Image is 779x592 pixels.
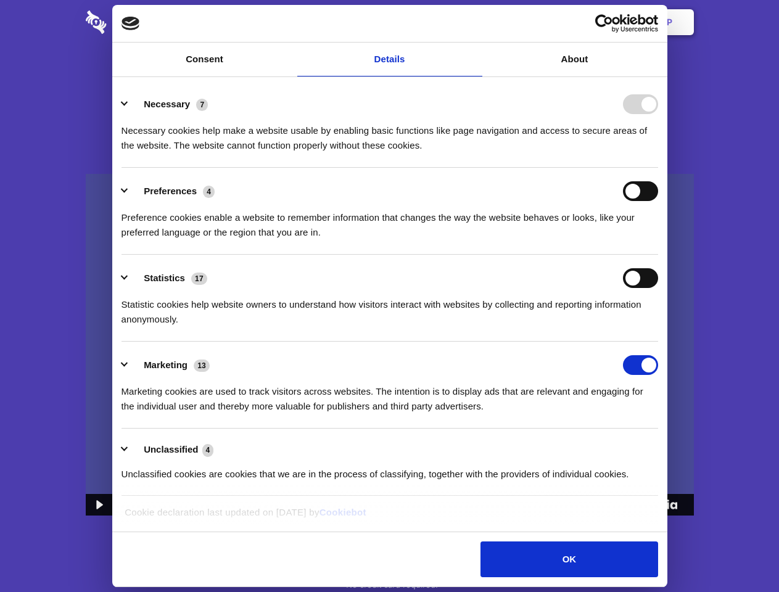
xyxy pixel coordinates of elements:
label: Preferences [144,186,197,196]
label: Marketing [144,360,188,370]
span: 4 [202,444,214,456]
div: Necessary cookies help make a website usable by enabling basic functions like page navigation and... [122,114,658,153]
img: logo-wordmark-white-trans-d4663122ce5f474addd5e946df7df03e33cb6a1c49d2221995e7729f52c070b2.svg [86,10,191,34]
h4: Auto-redaction of sensitive data, encrypted data sharing and self-destructing private chats. Shar... [86,112,694,153]
a: Cookiebot [319,507,366,517]
span: 13 [194,360,210,372]
button: Play Video [86,494,111,516]
a: Details [297,43,482,76]
div: Marketing cookies are used to track visitors across websites. The intention is to display ads tha... [122,375,658,414]
a: Login [559,3,613,41]
a: Usercentrics Cookiebot - opens in a new window [550,14,658,33]
span: 17 [191,273,207,285]
a: Contact [500,3,557,41]
button: Statistics (17) [122,268,215,288]
label: Necessary [144,99,190,109]
img: Sharesecret [86,174,694,516]
button: Unclassified (4) [122,442,221,458]
button: Marketing (13) [122,355,218,375]
h1: Eliminate Slack Data Loss. [86,55,694,100]
a: Consent [112,43,297,76]
span: 4 [203,186,215,198]
label: Statistics [144,273,185,283]
a: Pricing [362,3,416,41]
img: logo [122,17,140,30]
div: Preference cookies enable a website to remember information that changes the way the website beha... [122,201,658,240]
div: Cookie declaration last updated on [DATE] by [115,505,664,529]
button: Preferences (4) [122,181,223,201]
div: Statistic cookies help website owners to understand how visitors interact with websites by collec... [122,288,658,327]
div: Unclassified cookies are cookies that we are in the process of classifying, together with the pro... [122,458,658,482]
iframe: Drift Widget Chat Controller [717,530,764,577]
a: About [482,43,667,76]
button: Necessary (7) [122,94,216,114]
button: OK [480,541,657,577]
span: 7 [196,99,208,111]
